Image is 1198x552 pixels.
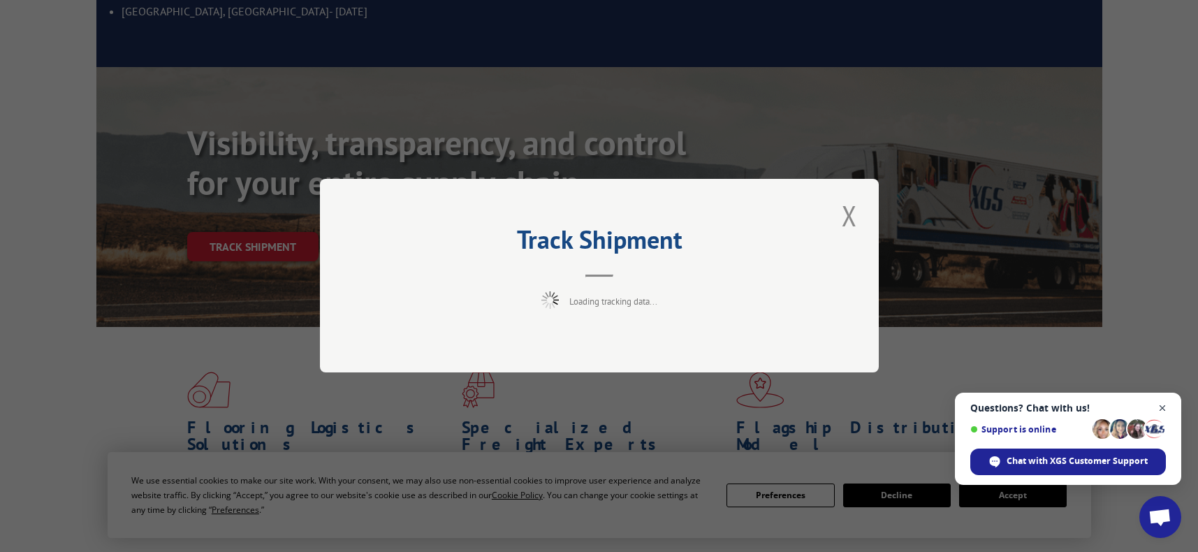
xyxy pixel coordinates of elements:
button: Close modal [838,196,861,235]
span: Chat with XGS Customer Support [970,449,1166,475]
span: Chat with XGS Customer Support [1007,455,1148,467]
img: xgs-loading [541,292,559,310]
span: Questions? Chat with us! [970,402,1166,414]
span: Support is online [970,424,1088,435]
a: Open chat [1139,496,1181,538]
h2: Track Shipment [390,230,809,256]
span: Loading tracking data... [569,296,657,308]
